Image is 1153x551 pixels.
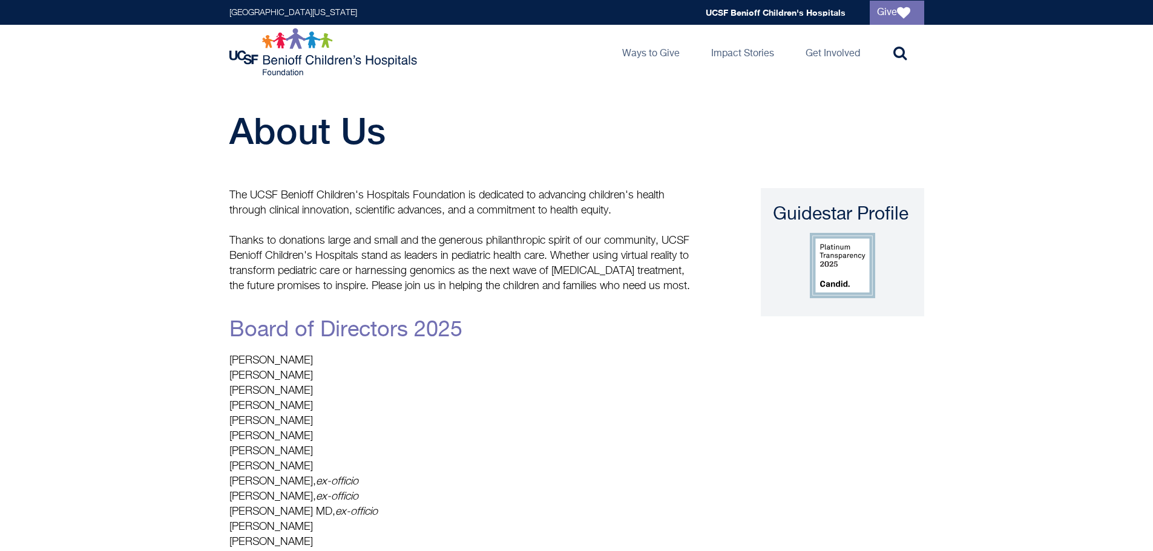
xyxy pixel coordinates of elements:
[229,109,386,152] span: About Us
[229,8,357,17] a: [GEOGRAPHIC_DATA][US_STATE]
[796,25,870,79] a: Get Involved
[773,203,912,227] div: Guidestar Profile
[701,25,784,79] a: Impact Stories
[870,1,924,25] a: Give
[229,28,420,76] img: Logo for UCSF Benioff Children's Hospitals Foundation
[229,188,695,218] p: The UCSF Benioff Children's Hospitals Foundation is dedicated to advancing children's health thro...
[613,25,689,79] a: Ways to Give
[229,319,462,341] a: Board of Directors 2025
[335,506,378,517] em: ex-officio
[316,491,358,502] em: ex-officio
[706,7,846,18] a: UCSF Benioff Children's Hospitals
[316,476,358,487] em: ex-officio
[229,233,695,294] p: Thanks to donations large and small and the generous philanthropic spirit of our community, UCSF ...
[810,233,875,298] img: Guidestar Profile logo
